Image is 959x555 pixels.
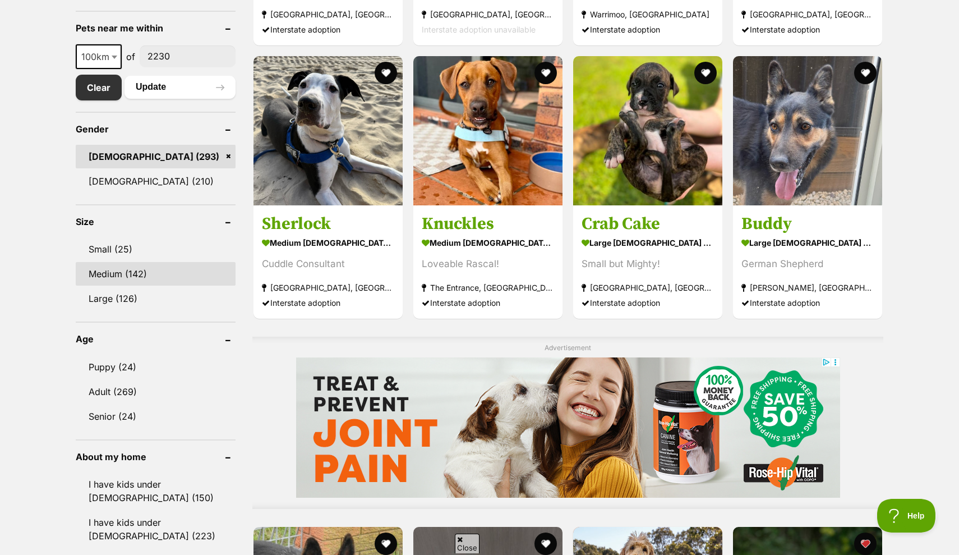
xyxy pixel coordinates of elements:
[262,7,394,22] strong: [GEOGRAPHIC_DATA], [GEOGRAPHIC_DATA]
[262,213,394,235] h3: Sherlock
[573,205,722,319] a: Crab Cake large [DEMOGRAPHIC_DATA] Dog Small but Mighty! [GEOGRAPHIC_DATA], [GEOGRAPHIC_DATA] Int...
[582,7,714,22] strong: Warrimoo, [GEOGRAPHIC_DATA]
[854,533,877,555] button: favourite
[741,213,874,235] h3: Buddy
[733,56,882,205] img: Buddy - German Shepherd x Border Collie Dog
[854,62,877,84] button: favourite
[422,295,554,310] div: Interstate adoption
[455,534,480,553] span: Close
[413,205,563,319] a: Knuckles medium [DEMOGRAPHIC_DATA] Dog Loveable Rascal! The Entrance, [GEOGRAPHIC_DATA] Interstat...
[422,7,554,22] strong: [GEOGRAPHIC_DATA], [GEOGRAPHIC_DATA]
[741,280,874,295] strong: [PERSON_NAME], [GEOGRAPHIC_DATA]
[375,533,397,555] button: favourite
[741,295,874,310] div: Interstate adoption
[125,76,236,98] button: Update
[262,295,394,310] div: Interstate adoption
[582,295,714,310] div: Interstate adoption
[422,25,536,34] span: Interstate adoption unavailable
[573,56,722,205] img: Crab Cake - Bull Arab Dog
[126,50,135,63] span: of
[76,287,236,310] a: Large (126)
[140,45,236,67] input: postcode
[582,235,714,251] strong: large [DEMOGRAPHIC_DATA] Dog
[262,256,394,272] div: Cuddle Consultant
[76,511,236,548] a: I have kids under [DEMOGRAPHIC_DATA] (223)
[582,256,714,272] div: Small but Mighty!
[76,334,236,344] header: Age
[76,473,236,510] a: I have kids under [DEMOGRAPHIC_DATA] (150)
[262,280,394,295] strong: [GEOGRAPHIC_DATA], [GEOGRAPHIC_DATA]
[76,355,236,379] a: Puppy (24)
[76,380,236,403] a: Adult (269)
[422,235,554,251] strong: medium [DEMOGRAPHIC_DATA] Dog
[76,169,236,193] a: [DEMOGRAPHIC_DATA] (210)
[76,452,236,462] header: About my home
[877,499,937,533] iframe: Help Scout Beacon - Open
[582,280,714,295] strong: [GEOGRAPHIC_DATA], [GEOGRAPHIC_DATA]
[741,256,874,272] div: German Shepherd
[252,337,883,509] div: Advertisement
[413,56,563,205] img: Knuckles - Mixed breed Dog
[262,235,394,251] strong: medium [DEMOGRAPHIC_DATA] Dog
[375,62,397,84] button: favourite
[76,262,236,286] a: Medium (142)
[741,7,874,22] strong: [GEOGRAPHIC_DATA], [GEOGRAPHIC_DATA]
[76,124,236,134] header: Gender
[76,217,236,227] header: Size
[741,235,874,251] strong: large [DEMOGRAPHIC_DATA] Dog
[76,75,122,100] a: Clear
[253,205,403,319] a: Sherlock medium [DEMOGRAPHIC_DATA] Dog Cuddle Consultant [GEOGRAPHIC_DATA], [GEOGRAPHIC_DATA] Int...
[76,23,236,33] header: Pets near me within
[694,62,717,84] button: favourite
[76,44,122,69] span: 100km
[422,256,554,272] div: Loveable Rascal!
[582,22,714,37] div: Interstate adoption
[422,213,554,235] h3: Knuckles
[76,405,236,428] a: Senior (24)
[741,22,874,37] div: Interstate adoption
[76,145,236,168] a: [DEMOGRAPHIC_DATA] (293)
[262,22,394,37] div: Interstate adoption
[76,237,236,261] a: Small (25)
[296,357,840,498] iframe: Advertisement
[534,62,557,84] button: favourite
[582,213,714,235] h3: Crab Cake
[253,56,403,205] img: Sherlock - Mastiff Dog
[733,205,882,319] a: Buddy large [DEMOGRAPHIC_DATA] Dog German Shepherd [PERSON_NAME], [GEOGRAPHIC_DATA] Interstate ad...
[77,49,121,65] span: 100km
[422,280,554,295] strong: The Entrance, [GEOGRAPHIC_DATA]
[534,533,557,555] button: favourite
